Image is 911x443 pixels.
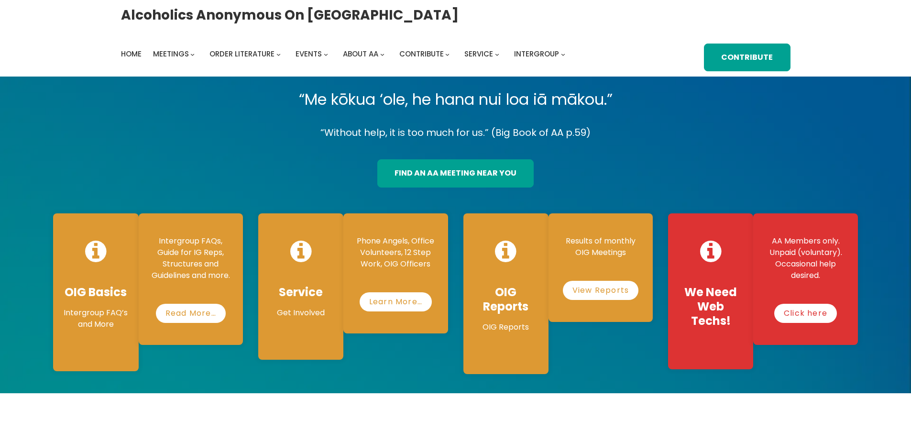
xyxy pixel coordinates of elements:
[209,49,274,59] span: Order Literature
[276,52,281,56] button: Order Literature submenu
[380,52,384,56] button: About AA submenu
[464,49,493,59] span: Service
[45,124,866,141] p: “Without help, it is too much for us.” (Big Book of AA p.59)
[558,235,643,258] p: Results of monthly OIG Meetings
[156,304,226,323] a: Read More…
[45,86,866,113] p: “Me kōkua ‘ole, he hana nui loa iā mākou.”
[495,52,499,56] button: Service submenu
[324,52,328,56] button: Events submenu
[473,321,539,333] p: OIG Reports
[343,49,378,59] span: About AA
[561,52,565,56] button: Intergroup submenu
[63,285,129,299] h4: OIG Basics
[121,47,569,61] nav: Intergroup
[268,307,334,319] p: Get Involved
[399,49,444,59] span: Contribute
[774,304,837,323] a: Click here
[377,159,534,188] a: find an aa meeting near you
[514,47,559,61] a: Intergroup
[268,285,334,299] h4: Service
[464,47,493,61] a: Service
[296,47,322,61] a: Events
[153,47,189,61] a: Meetings
[514,49,559,59] span: Intergroup
[148,235,233,281] p: Intergroup FAQs, Guide for IG Reps, Structures and Guidelines and more.
[445,52,450,56] button: Contribute submenu
[153,49,189,59] span: Meetings
[360,292,432,311] a: Learn More…
[563,281,638,300] a: View Reports
[473,285,539,314] h4: OIG Reports
[343,47,378,61] a: About AA
[353,235,438,270] p: Phone Angels, Office Volunteers, 12 Step Work, OIG Officers
[190,52,195,56] button: Meetings submenu
[399,47,444,61] a: Contribute
[121,47,142,61] a: Home
[704,44,790,72] a: Contribute
[678,285,744,328] h4: We Need Web Techs!
[121,49,142,59] span: Home
[296,49,322,59] span: Events
[63,307,129,330] p: Intergroup FAQ’s and More
[763,235,848,281] p: AA Members only. Unpaid (voluntary). Occasional help desired.
[121,3,459,27] a: Alcoholics Anonymous on [GEOGRAPHIC_DATA]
